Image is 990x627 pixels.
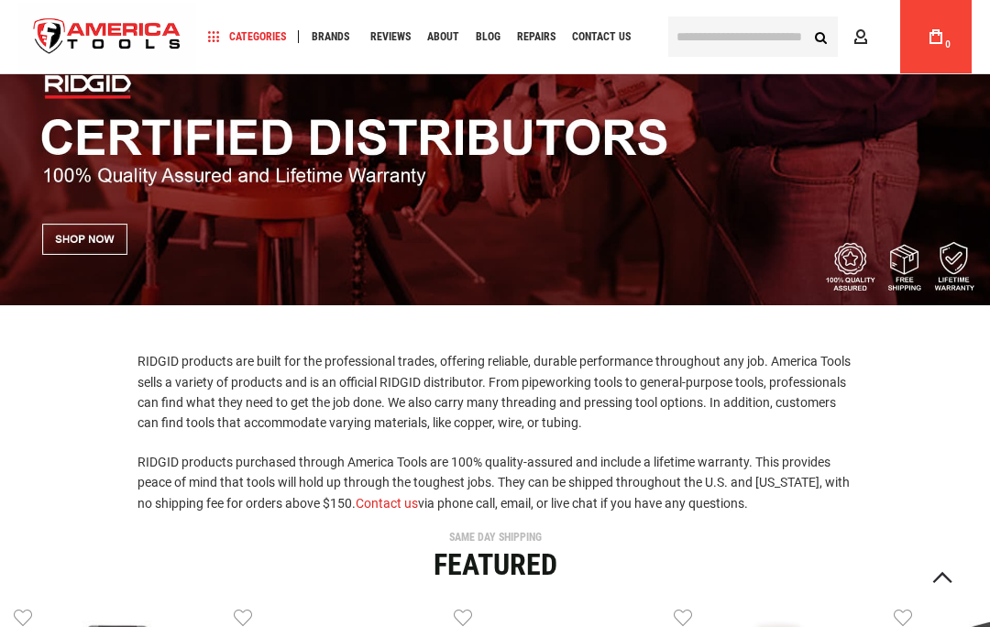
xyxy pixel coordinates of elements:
[564,25,639,49] a: Contact Us
[732,569,990,627] iframe: LiveChat chat widget
[312,31,349,42] span: Brands
[356,496,418,511] a: Contact us
[517,31,555,42] span: Repairs
[362,25,419,49] a: Reviews
[208,30,286,43] span: Categories
[803,19,838,54] button: Search
[509,25,564,49] a: Repairs
[14,550,976,579] div: Featured
[467,25,509,49] a: Blog
[419,25,467,49] a: About
[476,31,500,42] span: Blog
[137,452,852,513] p: RIDGID products purchased through America Tools are 100% quality-assured and include a lifetime w...
[14,532,976,543] div: SAME DAY SHIPPING
[427,31,459,42] span: About
[572,31,631,42] span: Contact Us
[370,31,411,42] span: Reviews
[303,25,357,49] a: Brands
[18,3,196,71] a: store logo
[137,351,852,434] p: RIDGID products are built for the professional trades, offering reliable, durable performance thr...
[18,3,196,71] img: America Tools
[200,25,294,49] a: Categories
[945,39,951,49] span: 0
